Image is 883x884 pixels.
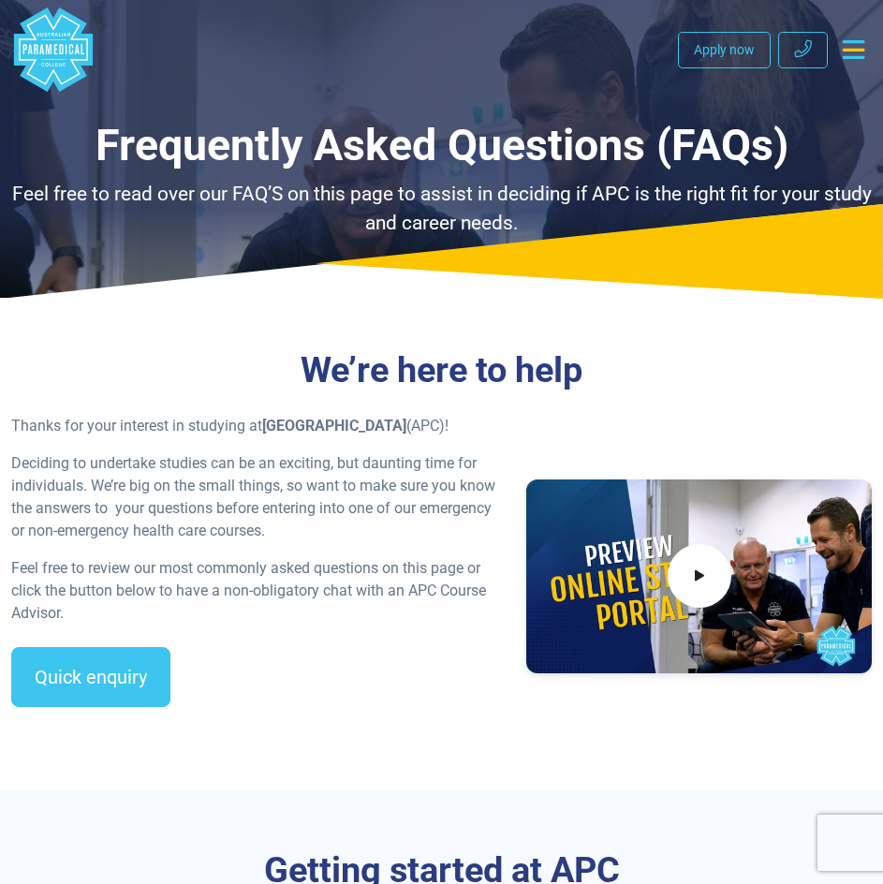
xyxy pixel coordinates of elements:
[835,33,872,66] button: Toggle navigation
[11,417,449,435] span: Thanks for your interest in studying at (APC)!
[262,417,406,435] strong: [GEOGRAPHIC_DATA]
[11,7,96,92] a: Australian Paramedical College
[11,559,486,622] span: Feel free to review our most commonly asked questions on this page or click the button below to h...
[678,32,771,68] a: Apply now
[11,180,872,238] p: Feel free to read over our FAQ’S on this page to assist in deciding if APC is the right fit for y...
[11,647,170,707] a: Quick enquiry
[11,349,872,392] h3: We’re here to help
[11,120,872,172] h1: Frequently Asked Questions (FAQs)
[11,454,495,539] span: Deciding to undertake studies can be an exciting, but daunting time for individuals. We’re big on...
